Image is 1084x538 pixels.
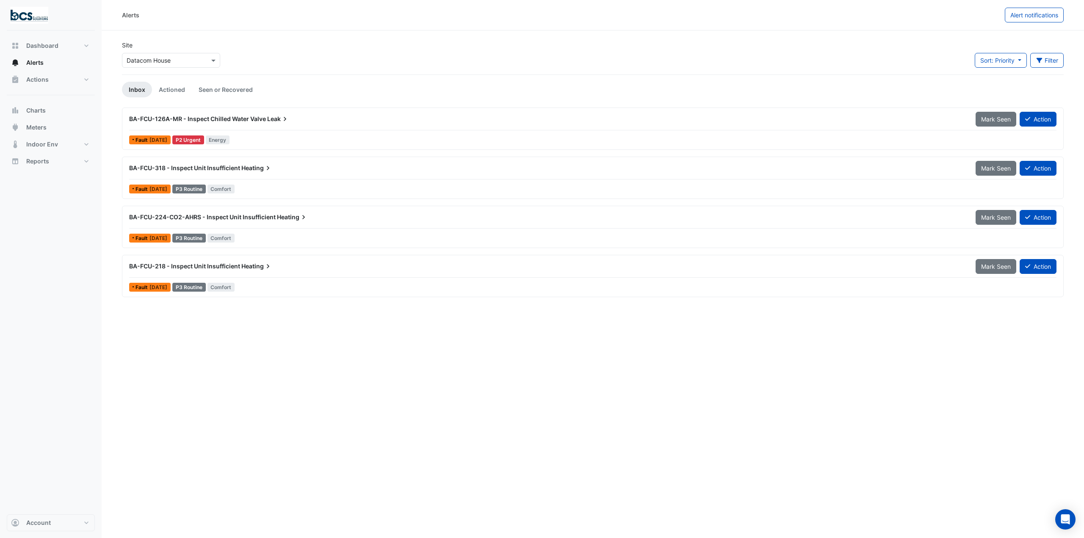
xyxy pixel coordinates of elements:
button: Indoor Env [7,136,95,153]
button: Mark Seen [976,112,1016,127]
span: Heating [241,262,272,270]
label: Site [122,41,133,50]
app-icon: Dashboard [11,41,19,50]
span: BA-FCU-318 - Inspect Unit Insufficient [129,164,240,171]
button: Action [1020,161,1056,176]
span: BA-FCU-224-CO2-AHRS - Inspect Unit Insufficient [129,213,276,221]
div: Alerts [122,11,139,19]
button: Dashboard [7,37,95,54]
app-icon: Meters [11,123,19,132]
span: Charts [26,106,46,115]
button: Actions [7,71,95,88]
span: Mon 02-Sep-2024 07:15 NZST [149,186,167,192]
div: Open Intercom Messenger [1055,509,1076,530]
button: Mark Seen [976,259,1016,274]
a: Inbox [122,82,152,97]
span: Dashboard [26,41,58,50]
app-icon: Charts [11,106,19,115]
button: Action [1020,210,1056,225]
span: Energy [206,135,230,144]
app-icon: Reports [11,157,19,166]
span: Account [26,519,51,527]
span: Comfort [207,234,235,243]
span: Actions [26,75,49,84]
span: Sort: Priority [980,57,1015,64]
span: Heating [277,213,308,221]
button: Sort: Priority [975,53,1027,68]
app-icon: Indoor Env [11,140,19,149]
span: Comfort [207,283,235,292]
button: Filter [1030,53,1064,68]
span: Fault [135,138,149,143]
div: P3 Routine [172,283,206,292]
span: Reports [26,157,49,166]
span: Mark Seen [981,214,1011,221]
button: Account [7,514,95,531]
div: P2 Urgent [172,135,204,144]
span: Mon 05-Aug-2024 07:15 NZST [149,235,167,241]
span: Comfort [207,185,235,193]
span: Mark Seen [981,165,1011,172]
span: Mon 05-Aug-2024 07:15 NZST [149,284,167,290]
a: Seen or Recovered [192,82,260,97]
button: Alert notifications [1005,8,1064,22]
button: Action [1020,259,1056,274]
div: P3 Routine [172,185,206,193]
span: Fault [135,236,149,241]
button: Meters [7,119,95,136]
span: BA-FCU-126A-MR - Inspect Chilled Water Valve [129,115,266,122]
span: Meters [26,123,47,132]
app-icon: Alerts [11,58,19,67]
span: Indoor Env [26,140,58,149]
span: Heating [241,164,272,172]
span: Leak [267,115,289,123]
app-icon: Actions [11,75,19,84]
img: Company Logo [10,7,48,24]
span: Fault [135,285,149,290]
button: Alerts [7,54,95,71]
button: Action [1020,112,1056,127]
span: Fri 05-Sep-2025 11:45 NZST [149,137,167,143]
button: Mark Seen [976,161,1016,176]
a: Actioned [152,82,192,97]
button: Charts [7,102,95,119]
span: Fault [135,187,149,192]
span: Alerts [26,58,44,67]
button: Mark Seen [976,210,1016,225]
span: Mark Seen [981,263,1011,270]
button: Reports [7,153,95,170]
div: P3 Routine [172,234,206,243]
span: Mark Seen [981,116,1011,123]
span: BA-FCU-218 - Inspect Unit Insufficient [129,262,240,270]
span: Alert notifications [1010,11,1058,19]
